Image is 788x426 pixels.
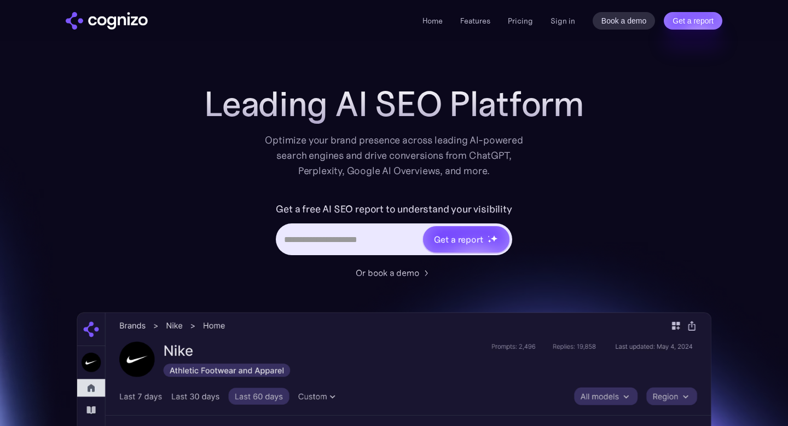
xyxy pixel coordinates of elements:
[460,16,490,26] a: Features
[490,235,497,242] img: star
[488,235,489,237] img: star
[66,12,148,30] a: home
[508,16,533,26] a: Pricing
[356,266,419,279] div: Or book a demo
[276,200,512,261] form: Hero URL Input Form
[551,14,575,27] a: Sign in
[593,12,656,30] a: Book a demo
[356,266,432,279] a: Or book a demo
[664,12,722,30] a: Get a report
[276,200,512,218] label: Get a free AI SEO report to understand your visibility
[422,225,511,254] a: Get a reportstarstarstar
[434,233,483,246] div: Get a report
[66,12,148,30] img: cognizo logo
[488,239,491,243] img: star
[259,133,529,179] div: Optimize your brand presence across leading AI-powered search engines and drive conversions from ...
[204,84,584,124] h1: Leading AI SEO Platform
[422,16,443,26] a: Home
